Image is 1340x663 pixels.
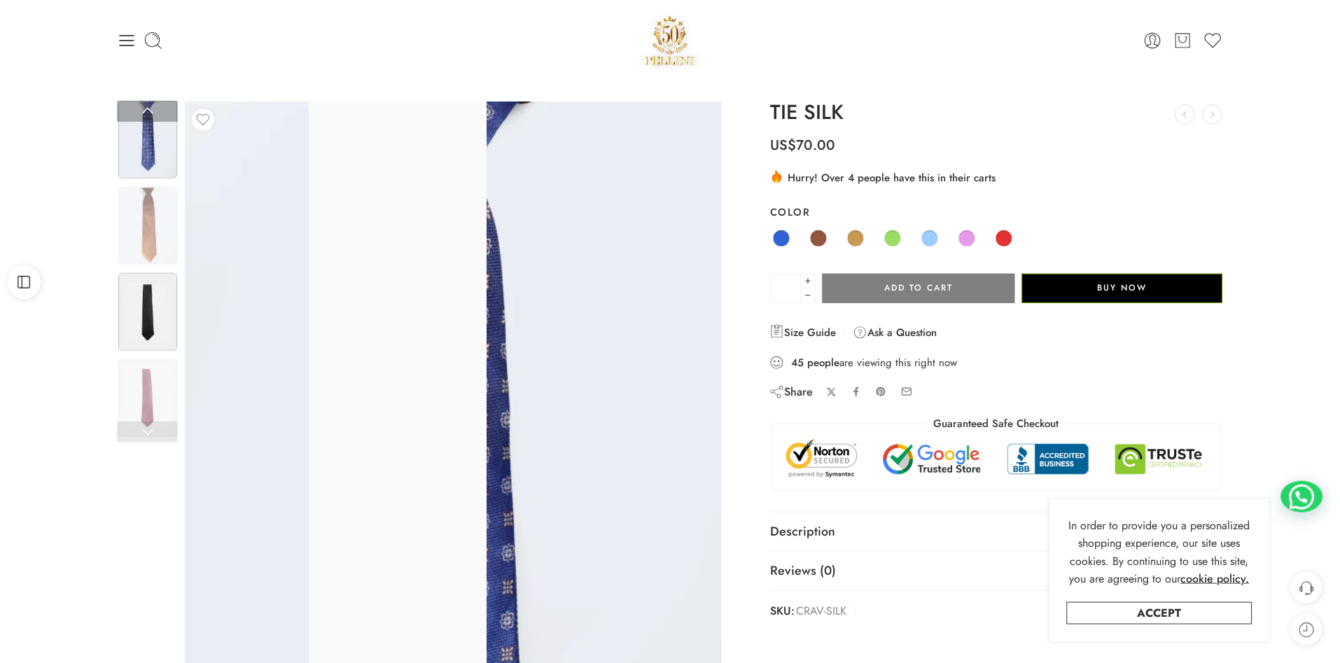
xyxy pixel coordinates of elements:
a: Share on X [827,387,837,398]
legend: Guaranteed Safe Checkout [927,417,1066,431]
span: In order to provide you a personalized shopping experience, our site uses cookies. By continuing ... [1069,517,1250,587]
a: Ask a Question [853,324,937,341]
div: Hurry! Over 4 people have this in their carts [770,169,1223,186]
a: Accept [1067,602,1252,624]
img: CRV-SILK [118,273,177,351]
a: Size Guide [770,324,836,341]
div: are viewing this right now [770,355,1223,370]
strong: 45 [791,356,804,370]
a: Email to your friends [901,386,913,398]
a: Cart [1173,31,1193,50]
img: CRV-SILK [118,359,177,437]
a: Share on Facebook [851,386,862,397]
strong: SKU: [770,601,795,622]
a: Wishlist [1203,31,1223,50]
a: Pellini - [640,11,700,70]
button: Add to cart [823,274,1014,303]
label: Color [770,205,1223,219]
bdi: 70.00 [770,135,835,155]
h1: TIE SILK [770,102,1223,124]
div: Share [770,384,813,400]
img: Pellini [640,11,700,70]
input: Product quantity [770,274,802,303]
img: CRV-SILK [118,187,177,265]
a: cookie policy. [1181,570,1250,588]
a: Reviews (0) [770,552,1223,591]
a: Login / Register [1143,31,1163,50]
a: Description [770,512,1223,552]
img: Trust [783,438,1210,480]
a: Pin on Pinterest [876,386,887,398]
img: CRV-SILK [118,101,177,179]
strong: people [807,356,839,370]
span: US$ [770,135,796,155]
button: Buy Now [1022,274,1223,303]
span: CRAV-SILK [796,601,846,622]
